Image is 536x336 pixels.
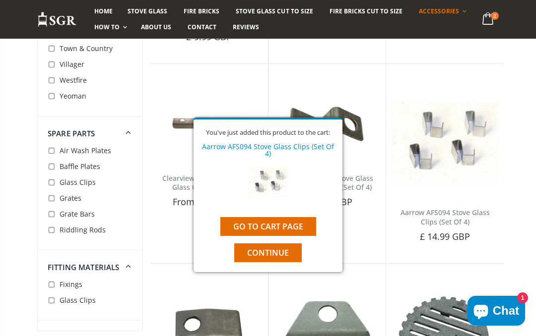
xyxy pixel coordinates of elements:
[162,173,256,192] a: Clearview Pioneer 400 Stove Glass Clip And Screws
[180,19,224,35] a: Contact
[60,295,96,305] span: Glass Clips
[247,247,289,258] span: Continue
[391,89,499,196] img: Aarrow AFS094 stove glass clips
[478,10,499,29] a: 2
[48,128,95,138] span: Spare Parts
[491,12,499,20] span: 2
[220,217,316,236] a: Go to cart page
[60,91,86,101] span: Yeoman
[60,44,113,53] span: Town & Country
[128,7,167,15] span: Stove Glass
[233,23,259,31] span: Reviews
[134,19,179,35] a: About us
[48,262,120,272] span: Fitting Materials
[94,23,120,31] span: How To
[141,23,171,31] span: About us
[322,3,410,19] a: Fire Bricks Cut To Size
[37,11,77,28] img: Stove Glass Replacement
[60,193,81,203] span: Grates
[419,7,459,15] span: Accessories
[225,19,267,35] a: Reviews
[184,7,219,15] span: Fire Bricks
[465,296,528,328] inbox-online-store-chat: Shopify online store chat
[155,89,263,162] img: Clearview Pioneer 400 Stove Glass Clip And Screw
[401,208,490,226] a: Aarrow AFS094 Stove Glass Clips (Set Of 4)
[411,3,471,19] a: Accessories
[188,23,216,31] span: Contact
[60,162,100,171] span: Baffle Plates
[60,177,96,187] span: Glass Clips
[60,59,84,69] span: Villager
[60,209,95,219] span: Grate Bars
[234,243,302,262] button: Continue
[94,7,113,15] span: Home
[173,196,245,208] span: From
[60,280,82,289] span: Fixings
[60,146,111,155] span: Air Wash Plates
[60,75,87,85] span: Westfire
[87,3,120,19] a: Home
[120,3,175,19] a: Stove Glass
[176,3,227,19] a: Fire Bricks
[330,7,402,15] span: Fire Bricks Cut To Size
[273,89,381,162] img: Set of 4 Town & Country glass clips with screws
[236,7,313,15] span: Stove Glass Cut To Size
[201,129,335,136] div: You've just added this product to the cart:
[228,3,320,19] a: Stove Glass Cut To Size
[420,230,470,242] span: £ 14.99 GBP
[202,142,334,158] a: Aarrow AFS094 Stove Glass Clips (Set Of 4)
[87,19,132,35] a: How To
[248,162,288,202] img: Aarrow AFS094 Stove Glass Clips (Set Of 4)
[60,225,106,234] span: Riddling Rods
